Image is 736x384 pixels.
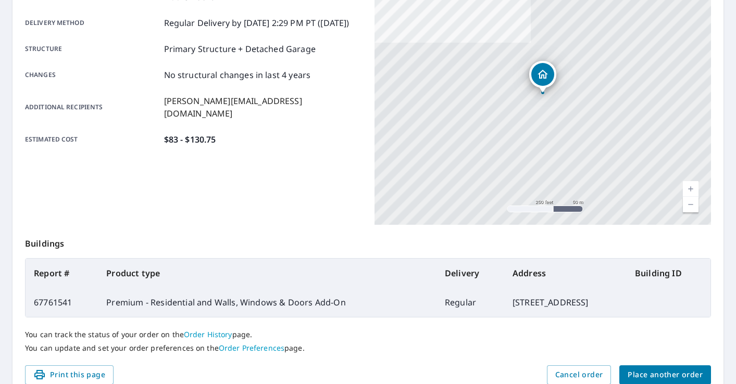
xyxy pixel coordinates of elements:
[529,61,556,93] div: Dropped pin, building 1, Residential property, 417 W Main St Cary, IL 60013
[555,368,603,381] span: Cancel order
[25,95,160,120] p: Additional recipients
[33,368,105,381] span: Print this page
[25,330,711,339] p: You can track the status of your order on the page.
[25,343,711,353] p: You can update and set your order preferences on the page.
[436,259,504,288] th: Delivery
[26,288,98,317] td: 67761541
[504,259,627,288] th: Address
[627,259,710,288] th: Building ID
[164,133,216,146] p: $83 - $130.75
[164,69,311,81] p: No structural changes in last 4 years
[164,17,350,29] p: Regular Delivery by [DATE] 2:29 PM PT ([DATE])
[628,368,703,381] span: Place another order
[164,95,362,120] p: [PERSON_NAME][EMAIL_ADDRESS][DOMAIN_NAME]
[25,69,160,81] p: Changes
[98,288,436,317] td: Premium - Residential and Walls, Windows & Doors Add-On
[683,197,698,212] a: Current Level 17, Zoom Out
[25,225,711,258] p: Buildings
[436,288,504,317] td: Regular
[184,329,232,339] a: Order History
[164,43,316,55] p: Primary Structure + Detached Garage
[98,259,436,288] th: Product type
[25,133,160,146] p: Estimated cost
[26,259,98,288] th: Report #
[504,288,627,317] td: [STREET_ADDRESS]
[25,43,160,55] p: Structure
[683,181,698,197] a: Current Level 17, Zoom In
[219,343,284,353] a: Order Preferences
[25,17,160,29] p: Delivery method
